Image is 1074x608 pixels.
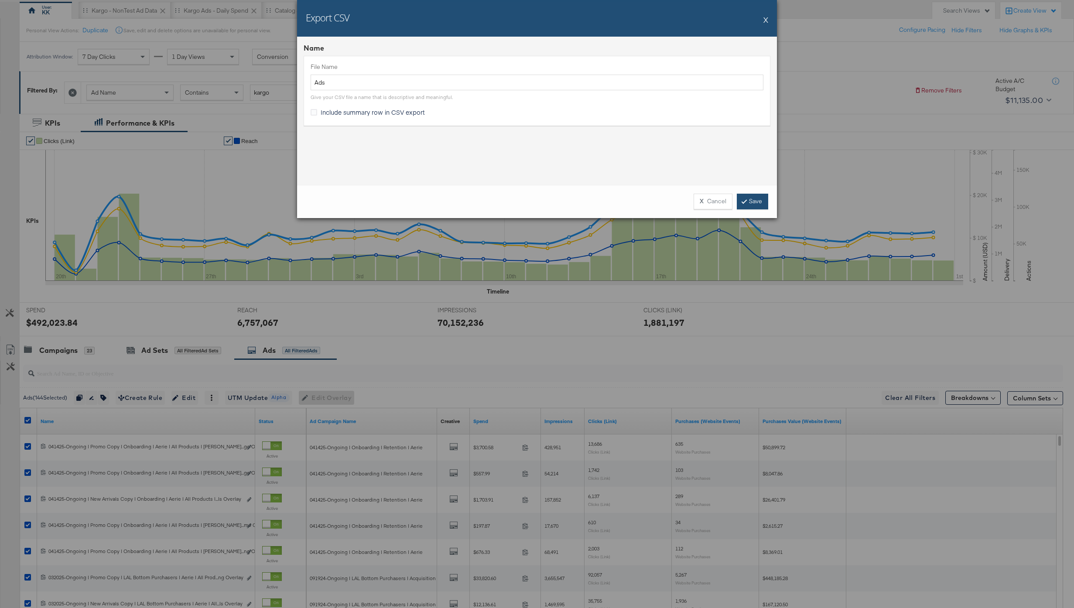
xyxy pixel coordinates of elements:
[311,63,763,71] label: File Name
[304,43,770,53] div: Name
[737,194,768,209] a: Save
[694,194,732,209] button: XCancel
[311,94,453,101] div: Give your CSV file a name that is descriptive and meaningful.
[321,108,425,116] span: Include summary row in CSV export
[763,11,768,28] button: X
[306,11,349,24] h2: Export CSV
[700,197,704,205] strong: X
